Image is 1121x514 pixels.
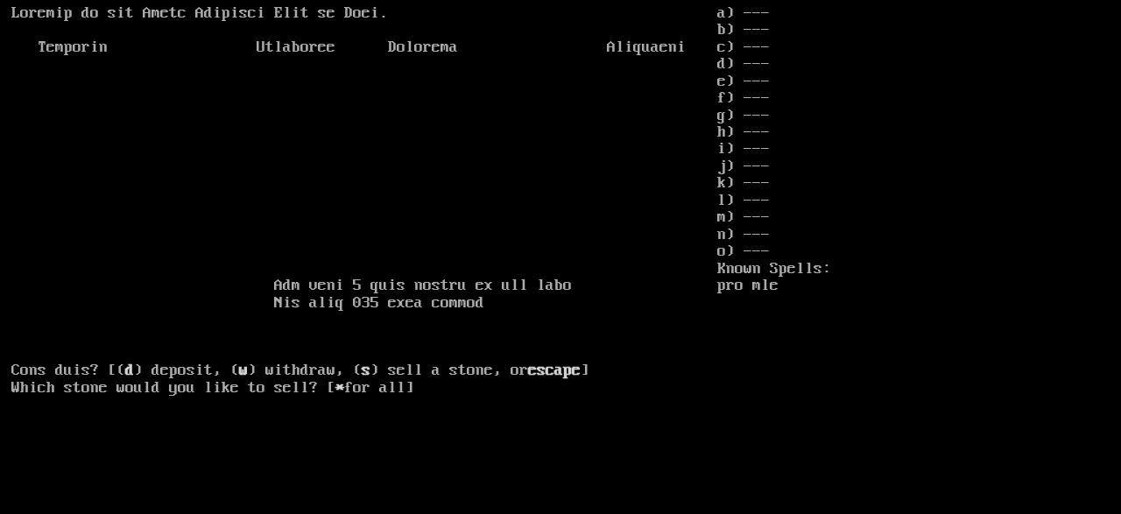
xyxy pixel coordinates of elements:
[125,362,134,379] b: d
[11,5,717,489] larn: Loremip do sit Ametc Adipisci Elit se Doei. Temporin Utlaboree Dolorema Aliquaeni Adm veni 5 quis...
[717,5,1110,489] stats: a) --- b) --- c) --- d) --- e) --- f) --- g) --- h) --- i) --- j) --- k) --- l) --- m) --- n) ---...
[362,362,370,379] b: s
[239,362,248,379] b: w
[528,362,581,379] b: escape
